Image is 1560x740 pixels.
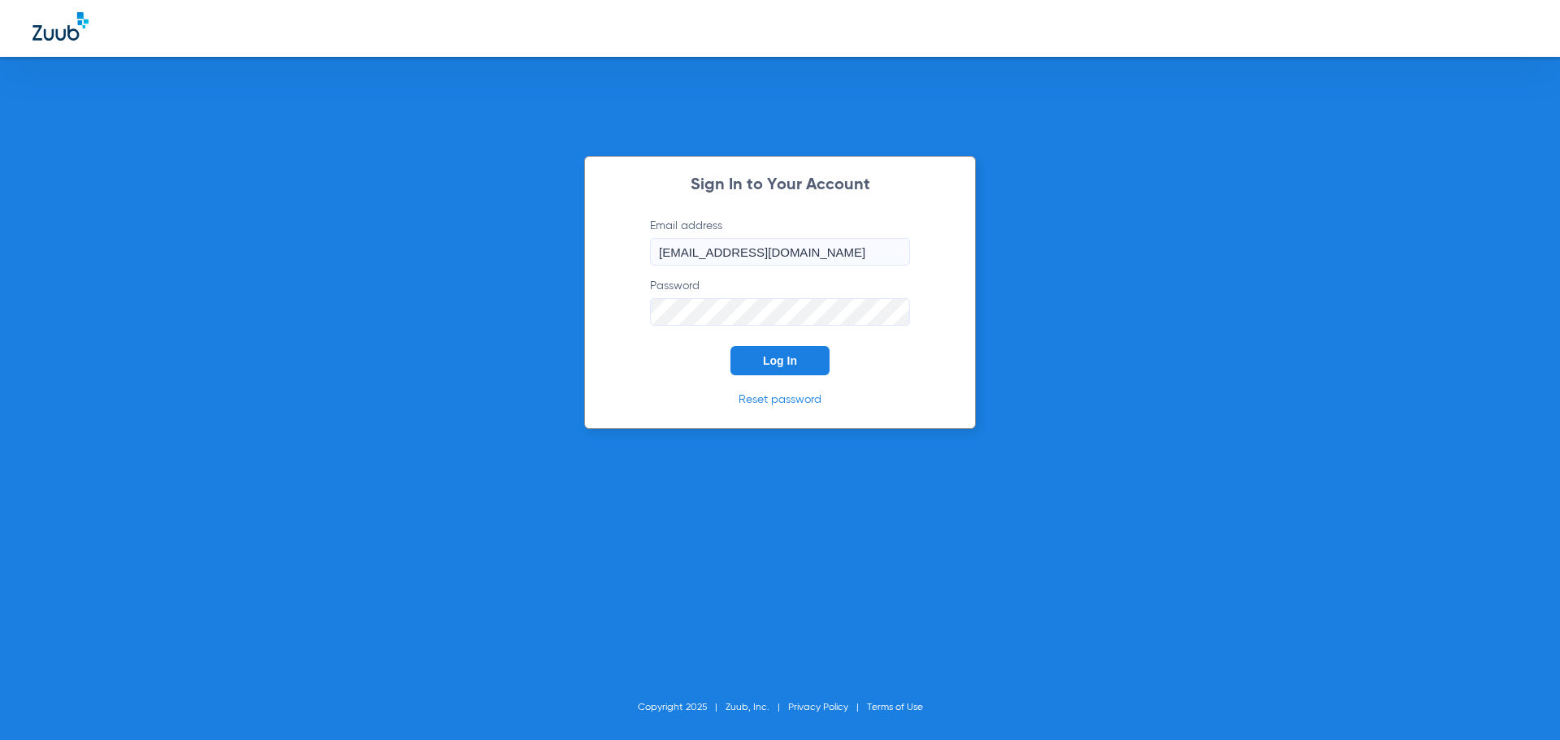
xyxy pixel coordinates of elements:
[32,12,89,41] img: Zuub Logo
[763,354,797,367] span: Log In
[626,177,934,193] h2: Sign In to Your Account
[739,394,821,405] a: Reset password
[650,238,910,266] input: Email address
[650,278,910,326] label: Password
[867,703,923,712] a: Terms of Use
[650,218,910,266] label: Email address
[726,699,788,716] li: Zuub, Inc.
[638,699,726,716] li: Copyright 2025
[788,703,848,712] a: Privacy Policy
[730,346,830,375] button: Log In
[650,298,910,326] input: Password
